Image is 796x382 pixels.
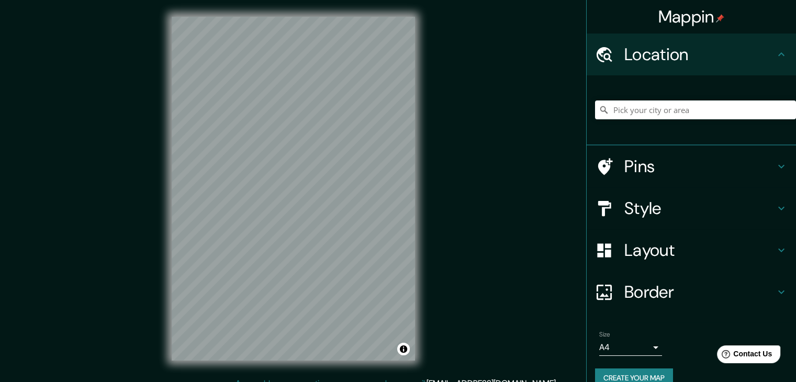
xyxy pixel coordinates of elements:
h4: Pins [624,156,775,177]
h4: Mappin [658,6,725,27]
div: A4 [599,339,662,356]
div: Style [587,187,796,229]
div: Location [587,33,796,75]
h4: Layout [624,240,775,261]
iframe: Help widget launcher [703,341,784,370]
div: Border [587,271,796,313]
label: Size [599,330,610,339]
h4: Style [624,198,775,219]
h4: Location [624,44,775,65]
div: Layout [587,229,796,271]
h4: Border [624,282,775,302]
img: pin-icon.png [716,14,724,23]
input: Pick your city or area [595,100,796,119]
div: Pins [587,145,796,187]
button: Toggle attribution [397,343,410,355]
canvas: Map [172,17,415,361]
